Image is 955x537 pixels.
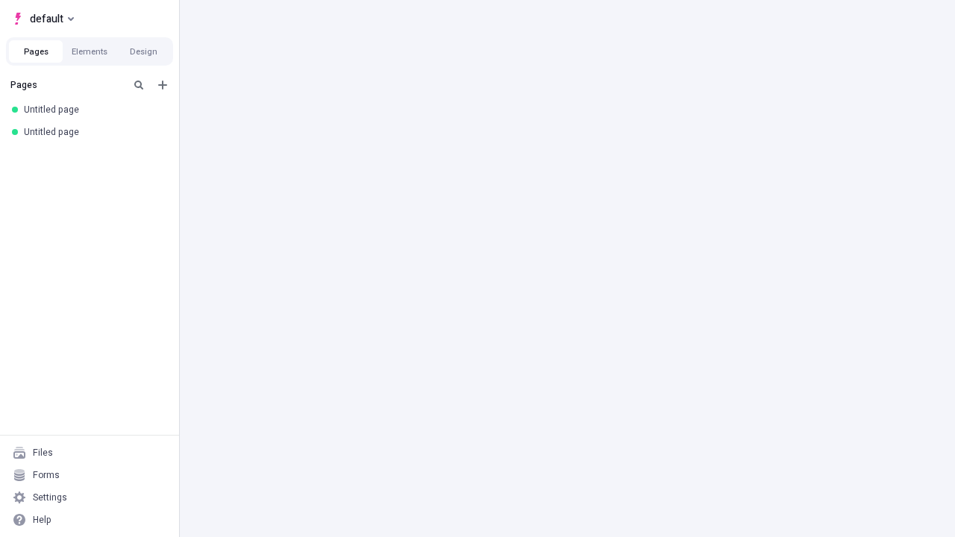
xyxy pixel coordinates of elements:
[10,79,124,91] div: Pages
[33,447,53,459] div: Files
[9,40,63,63] button: Pages
[33,492,67,503] div: Settings
[63,40,116,63] button: Elements
[116,40,170,63] button: Design
[30,10,63,28] span: default
[6,7,80,30] button: Select site
[154,76,172,94] button: Add new
[33,514,51,526] div: Help
[33,469,60,481] div: Forms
